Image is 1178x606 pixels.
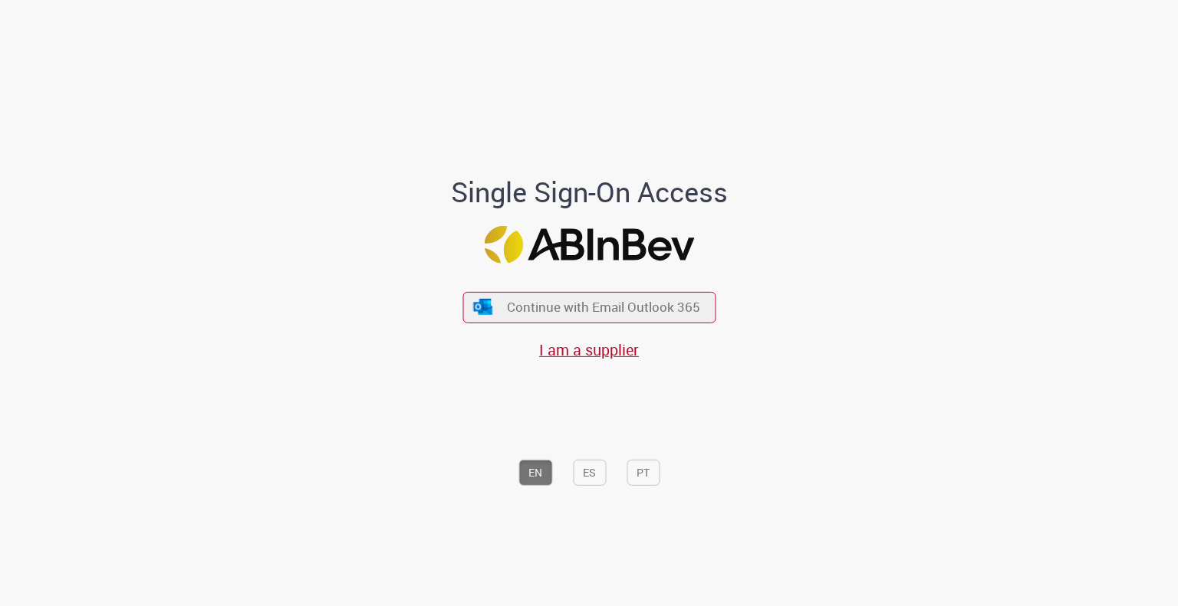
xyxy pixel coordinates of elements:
button: ES [573,460,606,486]
button: EN [518,460,552,486]
a: I am a supplier [539,339,639,360]
span: Continue with Email Outlook 365 [507,299,700,316]
img: Logo ABInBev [484,226,694,264]
button: ícone Azure/Microsoft 360 Continue with Email Outlook 365 [462,291,716,323]
button: PT [627,460,660,486]
img: ícone Azure/Microsoft 360 [472,299,494,315]
h1: Single Sign-On Access [377,177,802,208]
